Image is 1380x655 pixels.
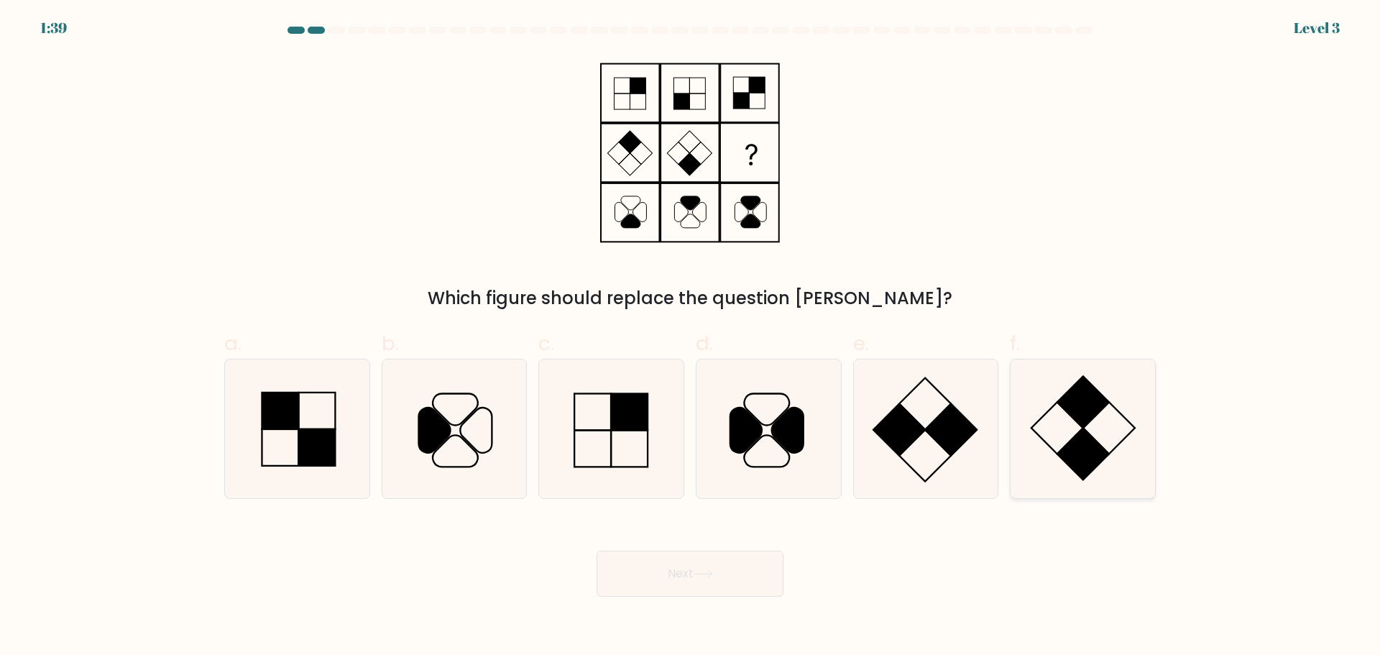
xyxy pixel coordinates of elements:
[40,17,67,39] div: 1:39
[538,329,554,357] span: c.
[382,329,399,357] span: b.
[696,329,713,357] span: d.
[233,285,1147,311] div: Which figure should replace the question [PERSON_NAME]?
[597,551,783,597] button: Next
[224,329,241,357] span: a.
[853,329,869,357] span: e.
[1294,17,1340,39] div: Level 3
[1010,329,1020,357] span: f.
